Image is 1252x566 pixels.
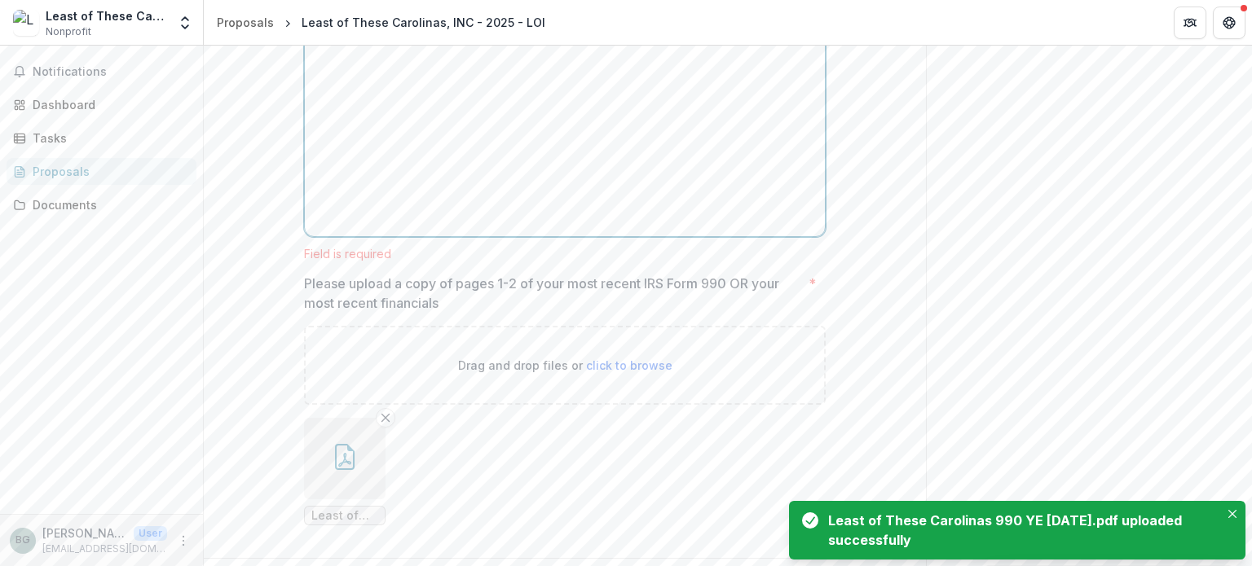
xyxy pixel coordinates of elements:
a: Tasks [7,125,196,151]
button: Close [1223,504,1242,524]
div: Least of These Carolinas, INC - 2025 - LOI [302,14,545,31]
button: Partners [1174,7,1206,39]
div: Dashboard [33,96,183,113]
div: Proposals [33,163,183,180]
span: Nonprofit [46,24,91,39]
div: Blake Glover [15,535,30,546]
p: Please upload a copy of pages 1-2 of your most recent IRS Form 990 OR your most recent financials [304,274,802,313]
a: Proposals [7,158,196,185]
div: Tasks [33,129,183,147]
div: Least of These Carolinas, INC [46,7,167,24]
img: Least of These Carolinas, INC [13,10,39,36]
button: Open entity switcher [174,7,196,39]
span: click to browse [586,358,672,372]
div: Notifications-bottom-right [782,494,1252,566]
p: [PERSON_NAME] [42,524,127,542]
button: Remove File [376,408,395,428]
div: Documents [33,196,183,213]
a: Documents [7,191,196,218]
p: User [134,526,167,541]
div: Proposals [217,14,274,31]
div: Remove FileLeast of These Carolinas 990 YE [DATE].pdf [304,418,386,525]
nav: breadcrumb [210,11,552,34]
div: Field is required [304,247,826,261]
p: [EMAIL_ADDRESS][DOMAIN_NAME] [42,542,167,556]
button: Notifications [7,59,196,85]
span: Notifications [33,65,190,79]
span: Least of These Carolinas 990 YE [DATE].pdf [311,509,378,523]
a: Proposals [210,11,280,34]
button: Get Help [1213,7,1245,39]
button: More [174,531,193,551]
p: Drag and drop files or [458,357,672,374]
div: Least of These Carolinas 990 YE [DATE].pdf uploaded successfully [828,511,1213,550]
a: Dashboard [7,91,196,118]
